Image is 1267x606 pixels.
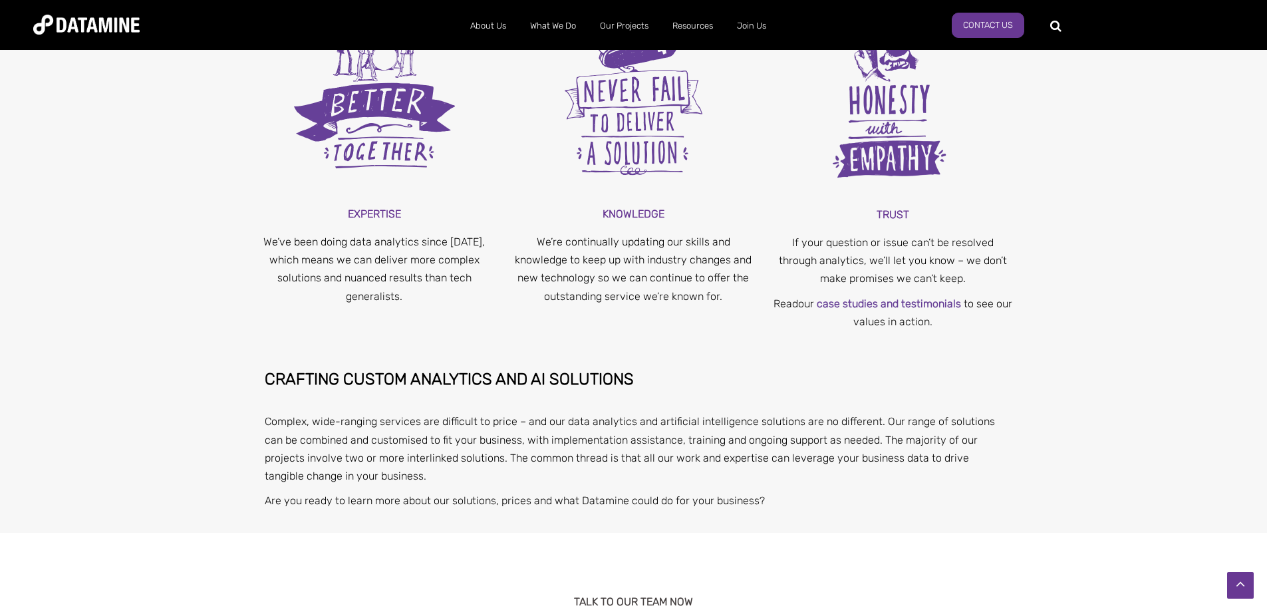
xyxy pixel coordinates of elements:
span: If your question or issue can’t be resolved through analytics, we’ll let you know – we don’t make... [779,236,1007,285]
a: What We Do [518,9,588,43]
span: our [798,297,814,310]
a: Our Projects [588,9,660,43]
span: Are you ready to learn more about our solutions, prices and what Datamine could do for your busin... [265,494,765,507]
a: Join Us [725,9,778,43]
h3: Knowledge [513,205,754,223]
strong: Crafting custom analytics and AI solutions [265,370,634,388]
span: Complex, wide-ranging services are difficult to price – and our data analytics and artificial int... [265,415,995,482]
img: Datamine [33,15,140,35]
a: case studies and testimonials [817,297,964,310]
span: We’re continually updating our skills and knowledge to keep up with industry changes and new tech... [515,235,752,303]
a: About Us [458,9,518,43]
h3: Trust [773,206,1013,224]
a: Contact Us [952,13,1024,38]
h3: Expertise [255,205,495,223]
span: Read [774,297,798,310]
a: Resources [660,9,725,43]
span: to see our values in action. [853,297,1012,328]
span: We’ve been doing data analytics since [DATE], which means we can deliver more complex solutions a... [263,235,485,303]
span: case studies and testimonials [817,297,961,310]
